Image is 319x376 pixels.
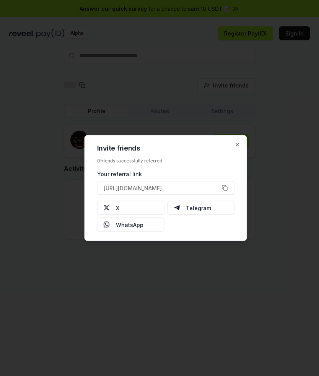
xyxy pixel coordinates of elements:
[104,205,110,211] img: X
[174,205,180,211] img: Telegram
[97,170,234,178] div: Your referral link
[97,145,234,152] h2: Invite friends
[104,222,110,228] img: Whatsapp
[97,201,164,215] button: X
[167,201,234,215] button: Telegram
[97,158,234,164] div: 0 friends successfully referred
[97,181,234,195] button: [URL][DOMAIN_NAME]
[97,218,164,232] button: WhatsApp
[104,184,162,192] span: [URL][DOMAIN_NAME]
